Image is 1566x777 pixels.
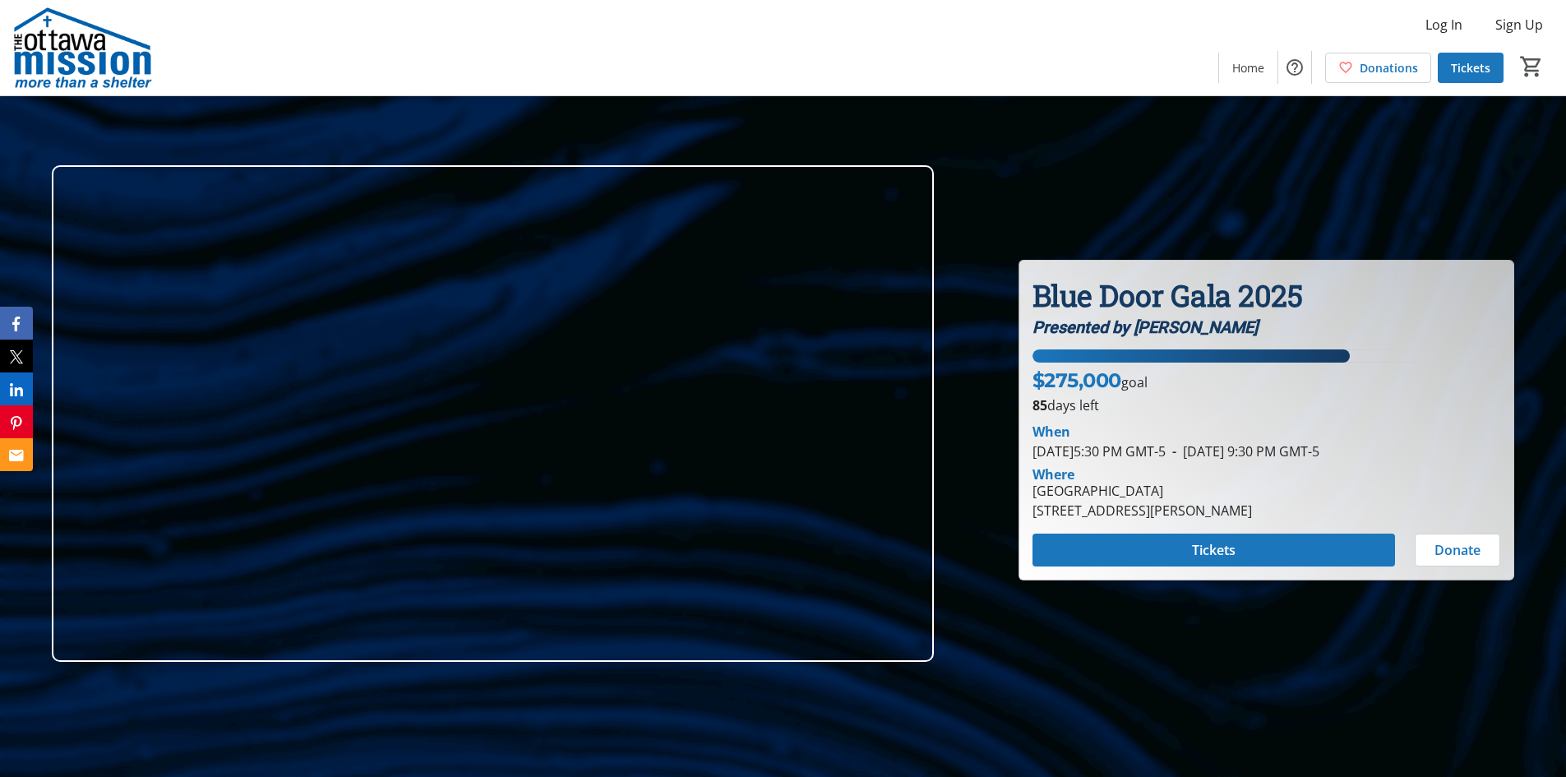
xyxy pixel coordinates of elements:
button: Log In [1412,12,1476,38]
span: [DATE] 5:30 PM GMT-5 [1032,442,1166,460]
span: - [1166,442,1183,460]
div: Where [1032,468,1074,481]
a: Tickets [1438,53,1504,83]
span: Tickets [1451,59,1490,76]
span: Home [1232,59,1264,76]
p: days left [1032,395,1500,415]
p: goal [1032,366,1148,395]
button: Donate [1415,534,1500,567]
div: 67.8232109090909% of fundraising goal reached [1032,349,1500,363]
button: Help [1278,51,1311,84]
em: Presented by [PERSON_NAME] [1032,317,1258,337]
span: Sign Up [1495,15,1543,35]
span: [DATE] 9:30 PM GMT-5 [1166,442,1319,460]
span: Log In [1425,15,1462,35]
span: $275,000 [1032,368,1121,392]
span: Donations [1360,59,1418,76]
button: Cart [1517,52,1546,81]
span: Donate [1434,540,1481,560]
div: [STREET_ADDRESS][PERSON_NAME] [1032,501,1252,520]
div: When [1032,422,1070,442]
strong: Blue Door Gala 2025 [1032,275,1303,315]
div: [GEOGRAPHIC_DATA] [1032,481,1252,501]
button: Tickets [1032,534,1395,567]
img: The Ottawa Mission's Logo [10,7,156,89]
a: Home [1219,53,1277,83]
span: 85 [1032,396,1047,414]
span: Tickets [1192,540,1236,560]
a: Donations [1325,53,1431,83]
img: Campaign CTA Media Photo [52,165,934,662]
button: Sign Up [1482,12,1556,38]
